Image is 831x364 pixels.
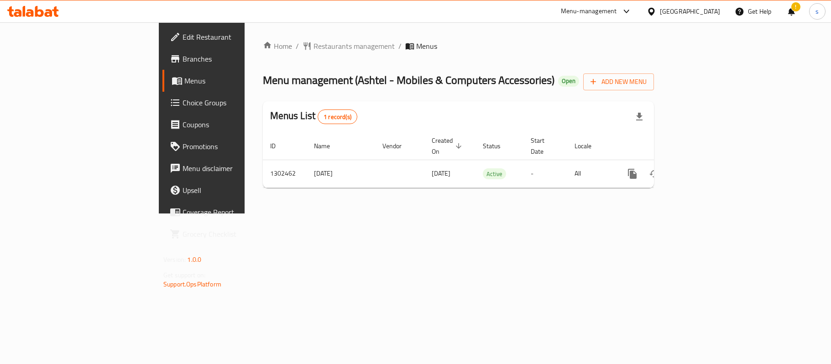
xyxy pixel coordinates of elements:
span: Name [314,140,342,151]
td: [DATE] [307,160,375,187]
span: Restaurants management [314,41,395,52]
a: Promotions [162,135,298,157]
table: enhanced table [263,132,716,188]
span: Add New Menu [591,76,647,88]
a: Coverage Report [162,201,298,223]
td: All [567,160,614,187]
span: Promotions [183,141,290,152]
a: Coupons [162,114,298,135]
span: Branches [183,53,290,64]
nav: breadcrumb [263,41,654,52]
span: Coverage Report [183,207,290,218]
span: Open [558,77,579,85]
span: Locale [575,140,603,151]
span: s [815,6,819,16]
div: Active [483,168,506,179]
th: Actions [614,132,716,160]
button: Add New Menu [583,73,654,90]
span: Status [483,140,512,151]
span: [DATE] [432,167,450,179]
span: Menu disclaimer [183,163,290,174]
span: ID [270,140,287,151]
span: Menu management ( Ashtel - Mobiles & Computers Accessories ) [263,70,554,90]
span: Coupons [183,119,290,130]
li: / [398,41,402,52]
span: Get support on: [163,269,205,281]
a: Choice Groups [162,92,298,114]
span: Edit Restaurant [183,31,290,42]
span: 1 record(s) [318,113,357,121]
span: Menus [184,75,290,86]
a: Grocery Checklist [162,223,298,245]
button: Change Status [643,163,665,185]
span: Active [483,169,506,179]
span: 1.0.0 [187,254,201,265]
a: Menus [162,70,298,92]
button: more [622,163,643,185]
div: [GEOGRAPHIC_DATA] [660,6,720,16]
span: Vendor [382,140,413,151]
a: Branches [162,48,298,70]
a: Edit Restaurant [162,26,298,48]
span: Created On [432,135,465,157]
span: Start Date [531,135,556,157]
div: Open [558,76,579,87]
a: Restaurants management [303,41,395,52]
span: Choice Groups [183,97,290,108]
span: Upsell [183,185,290,196]
span: Menus [416,41,437,52]
span: Version: [163,254,186,265]
div: Export file [628,106,650,128]
a: Support.OpsPlatform [163,278,221,290]
h2: Menus List [270,109,357,124]
a: Menu disclaimer [162,157,298,179]
td: - [523,160,567,187]
div: Total records count [318,109,357,124]
span: Grocery Checklist [183,229,290,239]
div: Menu-management [561,6,617,17]
a: Upsell [162,179,298,201]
